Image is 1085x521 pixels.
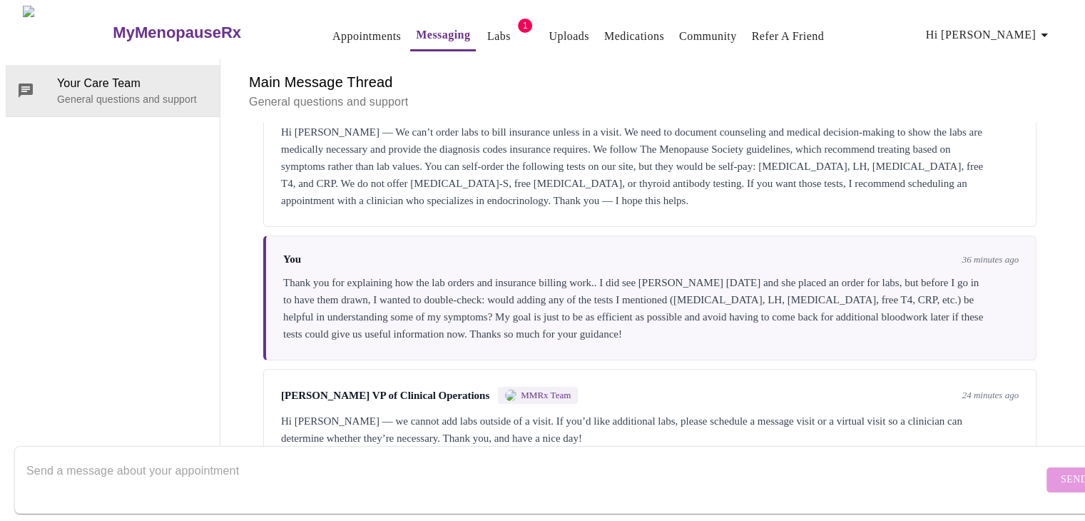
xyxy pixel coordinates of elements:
a: Community [679,26,737,46]
button: Labs [476,22,521,51]
p: General questions and support [249,93,1051,111]
button: Medications [598,22,670,51]
textarea: Send a message about your appointment [26,457,1043,502]
div: Your Care TeamGeneral questions and support [6,65,220,116]
img: MyMenopauseRx Logo [23,6,111,59]
a: Refer a Friend [752,26,825,46]
button: Community [673,22,743,51]
span: You [283,253,301,265]
span: 24 minutes ago [962,390,1019,401]
a: MyMenopauseRx [111,8,298,58]
span: Hi [PERSON_NAME] [926,25,1053,45]
img: MMRX [505,390,516,401]
div: Hi [PERSON_NAME] — We can’t order labs to bill insurance unless in a visit. We need to document c... [281,123,1019,209]
button: Appointments [327,22,407,51]
button: Hi [PERSON_NAME] [920,21,1059,49]
a: Medications [604,26,664,46]
p: General questions and support [57,92,208,106]
span: MMRx Team [521,390,571,401]
div: Hi [PERSON_NAME] — we cannot add labs outside of a visit. If you’d like additional labs, please s... [281,413,1019,447]
button: Refer a Friend [746,22,830,51]
button: Uploads [543,22,595,51]
a: Appointments [332,26,401,46]
div: Thank you for explaining how the lab orders and insurance billing work.. I did see [PERSON_NAME] ... [283,274,1019,343]
h3: MyMenopauseRx [113,24,241,42]
a: Uploads [549,26,589,46]
span: 36 minutes ago [962,254,1019,265]
span: [PERSON_NAME] VP of Clinical Operations [281,390,489,402]
span: 1 [518,19,532,33]
a: Messaging [416,25,470,45]
span: Your Care Team [57,75,208,92]
h6: Main Message Thread [249,71,1051,93]
a: Labs [487,26,511,46]
button: Messaging [410,21,476,51]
